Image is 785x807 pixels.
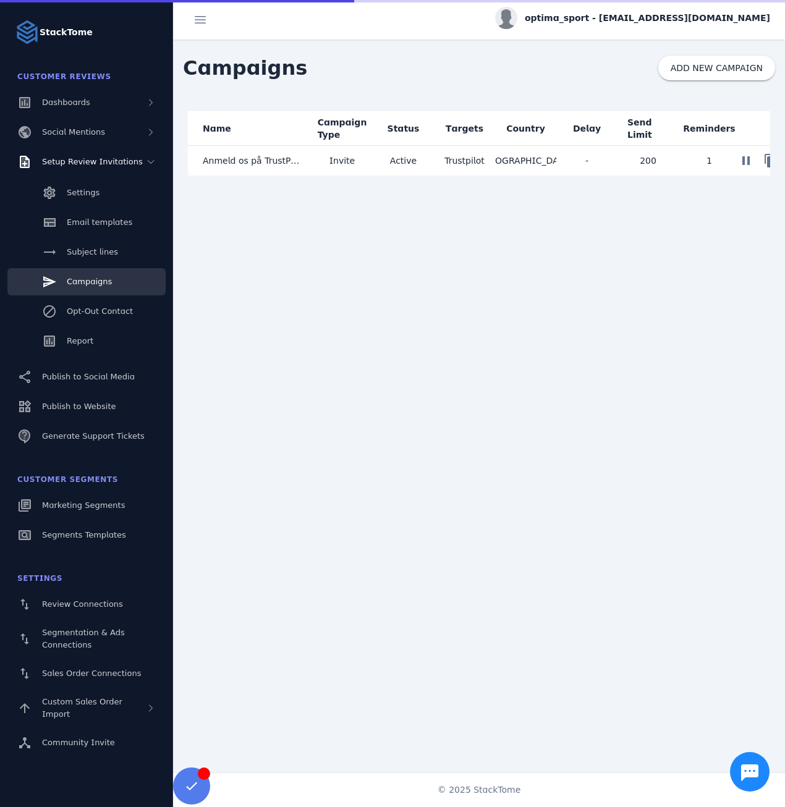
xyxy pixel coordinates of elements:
[42,431,145,441] span: Generate Support Tickets
[17,475,118,484] span: Customer Segments
[438,784,521,796] span: © 2025 StackTome
[7,363,166,391] a: Publish to Social Media
[173,43,317,93] span: Campaigns
[329,153,355,168] span: Invite
[67,336,93,345] span: Report
[42,599,123,609] span: Review Connections
[556,111,617,146] mat-header-cell: Delay
[188,111,312,146] mat-header-cell: Name
[373,111,434,146] mat-header-cell: Status
[7,209,166,236] a: Email templates
[7,591,166,618] a: Review Connections
[42,738,115,747] span: Community Invite
[7,620,166,657] a: Segmentation & Ads Connections
[42,530,126,539] span: Segments Templates
[7,492,166,519] a: Marketing Segments
[67,247,118,256] span: Subject lines
[42,98,90,107] span: Dashboards
[203,153,302,168] span: Anmeld os på TrustPilot v1
[42,372,135,381] span: Publish to Social Media
[495,7,770,29] button: optima_sport - [EMAIL_ADDRESS][DOMAIN_NAME]
[525,12,770,25] span: optima_sport - [EMAIL_ADDRESS][DOMAIN_NAME]
[67,188,100,197] span: Settings
[7,393,166,420] a: Publish to Website
[679,111,740,146] mat-header-cell: Reminders
[17,72,111,81] span: Customer Reviews
[15,20,40,44] img: Logo image
[617,111,679,146] mat-header-cell: Send Limit
[444,156,485,166] span: Trustpilot
[42,628,125,649] span: Segmentation & Ads Connections
[42,157,143,166] span: Setup Review Invitations
[7,239,166,266] a: Subject lines
[671,64,763,72] span: ADD NEW CAMPAIGN
[40,26,93,39] strong: StackTome
[7,179,166,206] a: Settings
[658,56,775,80] button: ADD NEW CAMPAIGN
[7,729,166,756] a: Community Invite
[42,402,116,411] span: Publish to Website
[7,268,166,295] a: Campaigns
[7,660,166,687] a: Sales Order Connections
[7,522,166,549] a: Segments Templates
[42,127,105,137] span: Social Mentions
[373,146,434,175] mat-cell: Active
[42,669,141,678] span: Sales Order Connections
[495,146,556,175] mat-cell: [GEOGRAPHIC_DATA]
[617,146,679,175] mat-cell: 200
[17,574,62,583] span: Settings
[434,111,495,146] mat-header-cell: Targets
[556,146,617,175] mat-cell: -
[7,327,166,355] a: Report
[67,218,132,227] span: Email templates
[7,423,166,450] a: Generate Support Tickets
[42,501,125,510] span: Marketing Segments
[67,277,112,286] span: Campaigns
[42,697,122,719] span: Custom Sales Order Import
[312,111,373,146] mat-header-cell: Campaign Type
[495,111,556,146] mat-header-cell: Country
[7,298,166,325] a: Opt-Out Contact
[495,7,517,29] img: profile.jpg
[679,146,740,175] mat-cell: 1
[67,306,133,316] span: Opt-Out Contact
